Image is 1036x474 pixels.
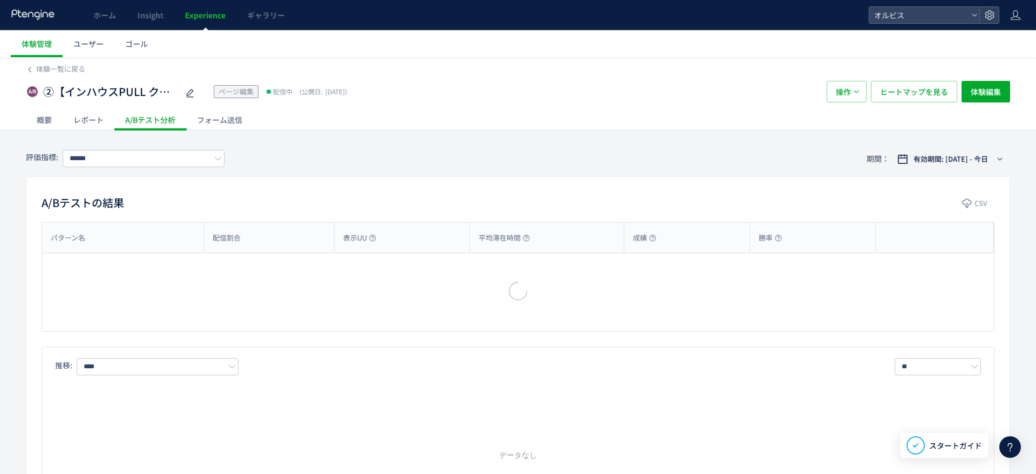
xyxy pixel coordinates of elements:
[914,154,988,164] span: 有効期間: [DATE] - 今日
[479,233,530,243] span: 平均滞在時間
[633,233,656,243] span: 成績
[63,109,114,130] div: レポート
[213,233,241,243] span: 配信割合
[73,38,104,49] span: ユーザー
[871,7,967,23] span: オルビス
[42,194,124,211] h2: A/Bテストの結果
[962,81,1010,102] button: 体験編集
[836,81,851,102] span: 操作
[297,87,351,96] span: [DATE]）
[890,150,1010,168] button: 有効期間: [DATE] - 今日
[26,109,63,130] div: 概要
[185,10,226,20] span: Experience
[26,152,58,162] span: 評価指標:
[957,195,994,212] button: CSV
[186,109,253,130] div: フォーム送信
[971,81,1001,102] span: 体験編集
[273,86,292,97] span: 配信中
[499,451,537,459] text: データなし
[880,81,948,102] span: ヒートマップを見る
[343,233,376,243] span: 表示UU
[929,440,982,451] span: スタートガイド
[22,38,52,49] span: 体験管理
[55,360,72,370] span: 推移:
[827,81,867,102] button: 操作
[247,10,285,20] span: ギャラリー
[93,10,116,20] span: ホーム
[43,84,178,100] span: ②【インハウスPULL クリアフル205】PUSH勝ち反映検証FV動画＋FV下ブロック追加＋CV
[36,64,85,74] span: 体験一覧に戻る
[867,150,889,168] span: 期間：
[871,81,957,102] button: ヒートマップを見る
[759,233,782,243] span: 勝率
[125,38,148,49] span: ゴール
[138,10,163,20] span: Insight
[974,195,987,212] span: CSV
[299,87,323,96] span: (公開日:
[219,86,254,97] span: ページ編集
[51,233,85,243] span: パターン名
[114,109,186,130] div: A/Bテスト分析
